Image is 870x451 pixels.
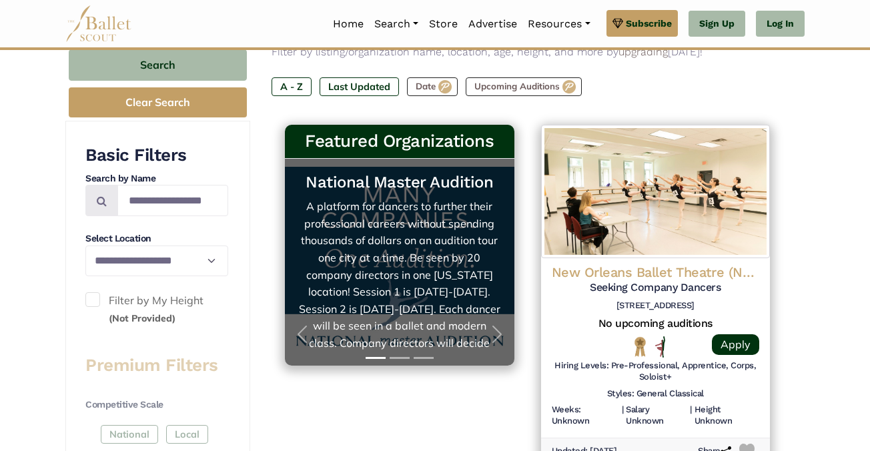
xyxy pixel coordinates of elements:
[552,404,619,427] h6: Weeks: Unknown
[414,350,434,366] button: Slide 3
[366,350,386,366] button: Slide 1
[328,10,369,38] a: Home
[522,10,595,38] a: Resources
[85,292,228,326] label: Filter by My Height
[690,404,692,427] h6: |
[655,336,665,358] img: All
[298,172,501,352] a: National Master AuditionA platform for dancers to further their professional careers without spen...
[607,388,704,400] h6: Styles: General Classical
[712,334,759,355] a: Apply
[390,350,410,366] button: Slide 2
[272,77,312,96] label: A - Z
[463,10,522,38] a: Advertise
[69,87,247,117] button: Clear Search
[552,360,760,383] h6: Hiring Levels: Pre-Professional, Apprentice, Corps, Soloist+
[466,77,582,96] label: Upcoming Auditions
[298,172,501,193] h5: National Master Audition
[85,398,228,412] h4: Competitive Scale
[109,312,175,324] small: (Not Provided)
[689,11,745,37] a: Sign Up
[756,11,805,37] a: Log In
[272,43,783,61] p: Filter by listing/organization name, location, age, height, and more by [DATE]!
[695,404,759,427] h6: Height Unknown
[85,232,228,246] h4: Select Location
[618,45,668,58] a: upgrading
[552,281,760,295] h5: Seeking Company Dancers
[85,172,228,185] h4: Search by Name
[85,354,228,377] h3: Premium Filters
[424,10,463,38] a: Store
[296,130,504,153] h3: Featured Organizations
[85,144,228,167] h3: Basic Filters
[407,77,458,96] label: Date
[606,10,678,37] a: Subscribe
[552,300,760,312] h6: [STREET_ADDRESS]
[552,264,760,281] h4: New Orleans Ballet Theatre (NOBT)
[612,16,623,31] img: gem.svg
[552,317,760,331] h5: No upcoming auditions
[117,185,228,216] input: Search by names...
[369,10,424,38] a: Search
[320,77,399,96] label: Last Updated
[541,125,771,258] img: Logo
[626,16,672,31] span: Subscribe
[626,404,687,427] h6: Salary Unknown
[69,49,247,81] button: Search
[622,404,624,427] h6: |
[632,336,648,357] img: National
